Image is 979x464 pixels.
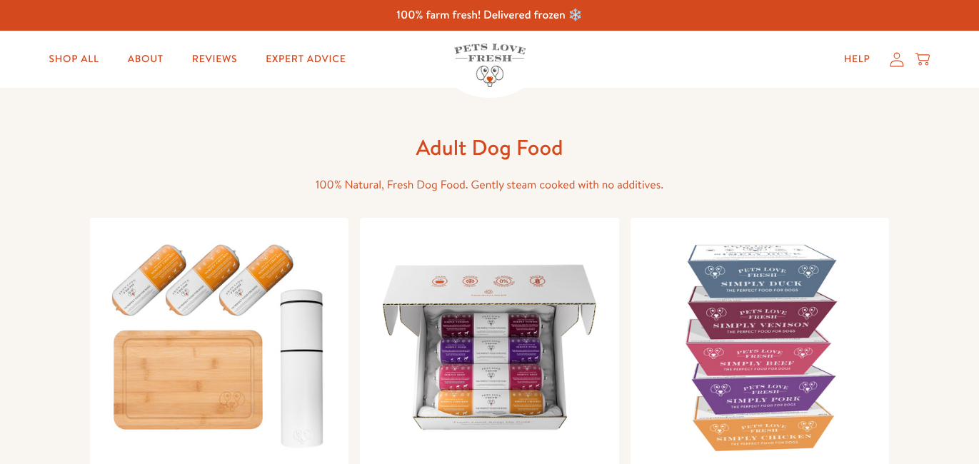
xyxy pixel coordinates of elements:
a: Reviews [181,45,248,74]
h1: Adult Dog Food [261,133,718,161]
img: Taster Pack - Adult [101,229,338,455]
a: Shop All [38,45,111,74]
a: About [116,45,175,74]
img: Pets Love Fresh [454,44,526,87]
a: Expert Advice [254,45,357,74]
a: Help [833,45,882,74]
span: 100% Natural, Fresh Dog Food. Gently steam cooked with no additives. [316,177,663,193]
